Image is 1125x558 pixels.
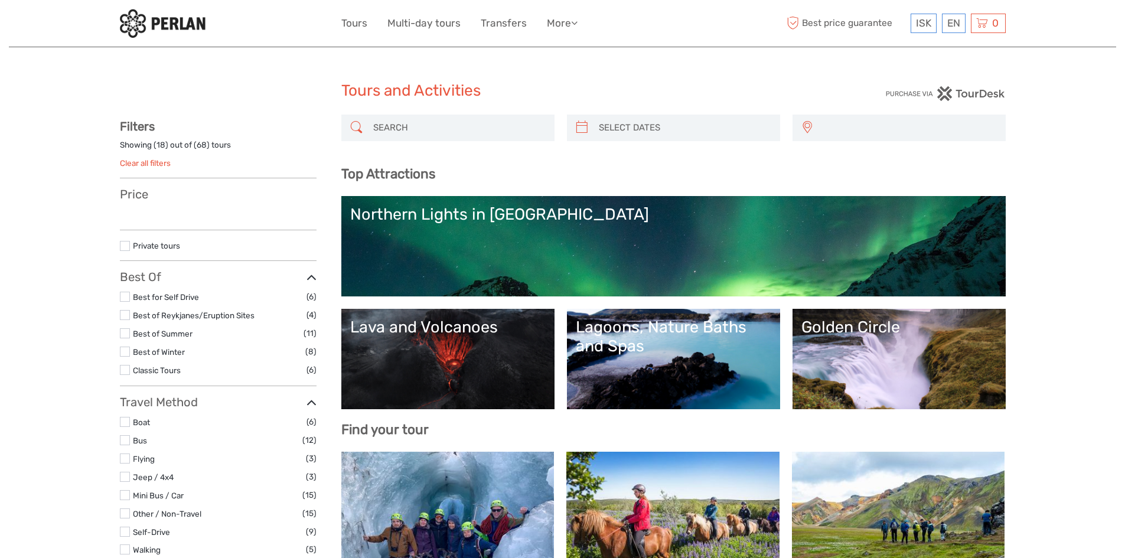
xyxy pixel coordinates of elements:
span: (4) [306,308,317,322]
a: Best for Self Drive [133,292,199,302]
a: Northern Lights in [GEOGRAPHIC_DATA] [350,205,997,288]
a: Transfers [481,15,527,32]
span: (15) [302,507,317,520]
a: Lava and Volcanoes [350,318,546,400]
div: Northern Lights in [GEOGRAPHIC_DATA] [350,205,997,224]
span: (6) [306,363,317,377]
a: Clear all filters [120,158,171,168]
span: (8) [305,345,317,358]
a: Other / Non-Travel [133,509,201,518]
a: More [547,15,578,32]
span: (11) [304,327,317,340]
div: EN [942,14,966,33]
span: (15) [302,488,317,502]
img: 288-6a22670a-0f57-43d8-a107-52fbc9b92f2c_logo_small.jpg [120,9,206,38]
strong: Filters [120,119,155,133]
a: Flying [133,454,155,464]
a: Lagoons, Nature Baths and Spas [576,318,771,400]
a: Classic Tours [133,366,181,375]
div: Showing ( ) out of ( ) tours [120,139,317,158]
h3: Travel Method [120,395,317,409]
img: PurchaseViaTourDesk.png [885,86,1005,101]
span: (6) [306,415,317,429]
a: Multi-day tours [387,15,461,32]
span: (3) [306,452,317,465]
b: Find your tour [341,422,429,438]
span: Best price guarantee [784,14,908,33]
a: Best of Winter [133,347,185,357]
h3: Best Of [120,270,317,284]
a: Best of Summer [133,329,193,338]
input: SELECT DATES [594,118,774,138]
h1: Tours and Activities [341,81,784,100]
span: (3) [306,470,317,484]
div: Lagoons, Nature Baths and Spas [576,318,771,356]
a: Private tours [133,241,180,250]
a: Jeep / 4x4 [133,472,174,482]
span: (9) [306,525,317,539]
label: 18 [156,139,165,151]
span: (6) [306,290,317,304]
a: Self-Drive [133,527,170,537]
span: ISK [916,17,931,29]
a: Best of Reykjanes/Eruption Sites [133,311,255,320]
div: Golden Circle [801,318,997,337]
h3: Price [120,187,317,201]
div: Lava and Volcanoes [350,318,546,337]
input: SEARCH [369,118,549,138]
a: Walking [133,545,161,554]
a: Bus [133,436,147,445]
a: Tours [341,15,367,32]
span: (5) [306,543,317,556]
label: 68 [197,139,207,151]
b: Top Attractions [341,166,435,182]
span: 0 [990,17,1000,29]
a: Golden Circle [801,318,997,400]
span: (12) [302,433,317,447]
a: Boat [133,417,150,427]
a: Mini Bus / Car [133,491,184,500]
